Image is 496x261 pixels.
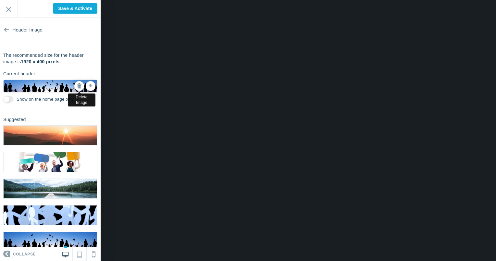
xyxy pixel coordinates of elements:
[53,3,97,14] input: Save & Activate
[4,126,97,145] img: header_image_1.webp
[3,52,97,65] p: The recommended size for the header image is .
[4,232,97,252] img: header_image_5.webp
[4,179,97,198] img: header_image_3.webp
[21,59,60,64] b: 1920 x 400 pixels
[12,18,42,42] span: Header Image
[3,117,26,122] h6: Suggested
[17,96,74,103] label: Show on the home page only
[4,205,97,225] img: header_image_4.webp
[68,93,95,106] div: Delete Image
[3,71,35,76] h6: Current header
[13,247,36,261] span: Collapse
[4,76,97,96] img: header_image_5.webp
[4,152,97,172] img: header_image_2.webp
